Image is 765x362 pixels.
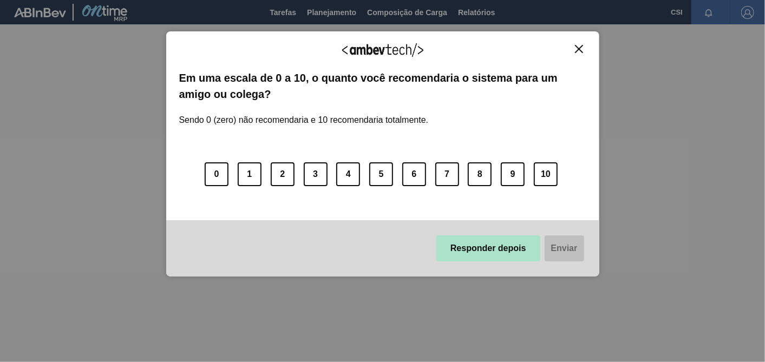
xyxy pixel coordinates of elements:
button: Responder depois [436,235,540,261]
label: Sendo 0 (zero) não recomendaria e 10 recomendaria totalmente. [179,102,429,125]
img: Close [575,45,583,53]
button: 0 [205,162,228,186]
button: 3 [304,162,328,186]
button: 9 [501,162,525,186]
img: Logo Ambevtech [342,43,423,57]
button: 1 [238,162,261,186]
button: Close [572,44,586,54]
button: 8 [468,162,492,186]
button: 4 [336,162,360,186]
label: Em uma escala de 0 a 10, o quanto você recomendaria o sistema para um amigo ou colega? [179,70,586,103]
button: 10 [534,162,558,186]
button: 6 [402,162,426,186]
button: 7 [435,162,459,186]
button: 5 [369,162,393,186]
button: 2 [271,162,295,186]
